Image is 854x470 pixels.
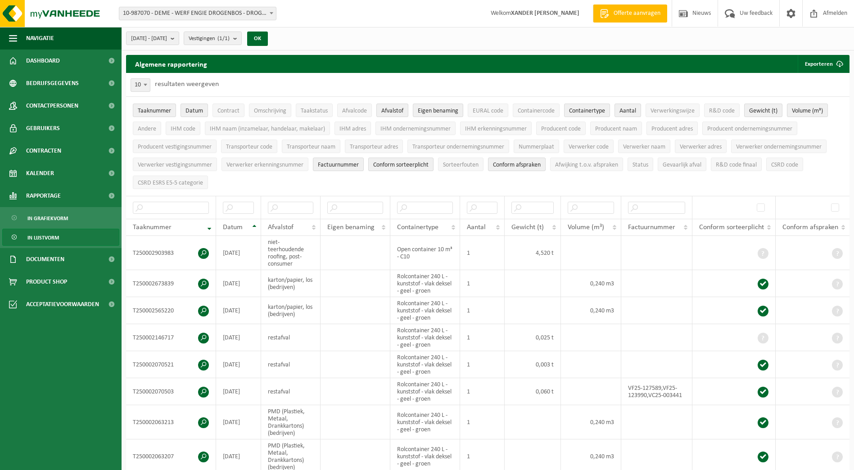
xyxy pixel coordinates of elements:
button: Producent vestigingsnummerProducent vestigingsnummer: Activate to sort [133,140,217,153]
a: In lijstvorm [2,229,119,246]
button: CSRD codeCSRD code: Activate to sort [766,158,803,171]
span: Afvalstof [268,224,294,231]
button: [DATE] - [DATE] [126,32,179,45]
span: 10 [131,79,150,91]
button: FactuurnummerFactuurnummer: Activate to sort [313,158,364,171]
span: Vestigingen [189,32,230,45]
button: AfvalstofAfvalstof: Activate to sort [376,104,408,117]
span: R&D code finaal [716,162,757,168]
td: Rolcontainer 240 L - kunststof - vlak deksel - geel - groen [390,351,461,378]
span: Contract [217,108,239,114]
span: [DATE] - [DATE] [131,32,167,45]
strong: XANDER [PERSON_NAME] [511,10,579,17]
button: Producent adresProducent adres: Activate to sort [646,122,698,135]
span: IHM naam (inzamelaar, handelaar, makelaar) [210,126,325,132]
span: 10 [131,78,150,92]
button: ContainercodeContainercode: Activate to sort [513,104,560,117]
button: NummerplaatNummerplaat: Activate to sort [514,140,559,153]
span: Dashboard [26,50,60,72]
span: IHM erkenningsnummer [465,126,527,132]
span: Product Shop [26,271,67,293]
button: Verwerker codeVerwerker code: Activate to sort [564,140,614,153]
td: T250002063213 [126,405,216,439]
span: Containercode [518,108,555,114]
span: Transporteur ondernemingsnummer [412,144,504,150]
span: Sorteerfouten [443,162,479,168]
span: Taakstatus [301,108,328,114]
span: Verwerker adres [680,144,722,150]
td: Rolcontainer 240 L - kunststof - vlak deksel - geel - groen [390,378,461,405]
button: DatumDatum: Activate to sort [181,104,208,117]
span: Conform sorteerplicht [699,224,764,231]
button: IHM ondernemingsnummerIHM ondernemingsnummer: Activate to sort [375,122,456,135]
span: Omschrijving [254,108,286,114]
td: T250002673839 [126,270,216,297]
button: ContractContract: Activate to sort [212,104,244,117]
span: Taaknummer [138,108,171,114]
span: In lijstvorm [27,229,59,246]
span: Contactpersonen [26,95,78,117]
span: Containertype [397,224,438,231]
td: [DATE] [216,405,261,439]
span: Verwerker vestigingsnummer [138,162,212,168]
td: 1 [460,297,504,324]
a: Offerte aanvragen [593,5,667,23]
button: IHM codeIHM code: Activate to sort [166,122,200,135]
td: 0,003 t [505,351,561,378]
td: Open container 10 m³ - C10 [390,236,461,270]
span: Conform afspraken [782,224,838,231]
span: IHM code [171,126,195,132]
span: Verwerkingswijze [651,108,695,114]
button: Transporteur naamTransporteur naam: Activate to sort [282,140,340,153]
button: Producent ondernemingsnummerProducent ondernemingsnummer: Activate to sort [702,122,797,135]
td: VF25-127589,VF25-123990,VC25-003441 [621,378,692,405]
span: Transporteur adres [350,144,398,150]
span: Volume (m³) [568,224,604,231]
span: Producent ondernemingsnummer [707,126,792,132]
span: Status [633,162,648,168]
td: T250002070503 [126,378,216,405]
td: 1 [460,351,504,378]
button: Producent naamProducent naam: Activate to sort [590,122,642,135]
span: Aantal [619,108,636,114]
td: 0,025 t [505,324,561,351]
button: IHM naam (inzamelaar, handelaar, makelaar)IHM naam (inzamelaar, handelaar, makelaar): Activate to... [205,122,330,135]
td: restafval [261,324,321,351]
span: Verwerker ondernemingsnummer [736,144,822,150]
td: 0,240 m3 [561,405,621,439]
button: AantalAantal: Activate to sort [615,104,641,117]
button: Gewicht (t)Gewicht (t): Activate to sort [744,104,782,117]
span: Aantal [467,224,486,231]
span: Conform afspraken [493,162,541,168]
button: TaaknummerTaaknummer: Activate to remove sorting [133,104,176,117]
button: AndereAndere: Activate to sort [133,122,161,135]
td: [DATE] [216,324,261,351]
td: Rolcontainer 240 L - kunststof - vlak deksel - geel - groen [390,405,461,439]
td: 1 [460,324,504,351]
h2: Algemene rapportering [126,55,216,73]
span: 10-987070 - DEME - WERF ENGIE DROGENBOS - DROGENBOS [119,7,276,20]
span: Bedrijfsgegevens [26,72,79,95]
span: CSRD code [771,162,798,168]
button: AfvalcodeAfvalcode: Activate to sort [337,104,372,117]
span: Gewicht (t) [511,224,544,231]
span: Producent adres [651,126,693,132]
button: Verwerker ondernemingsnummerVerwerker ondernemingsnummer: Activate to sort [731,140,827,153]
span: Offerte aanvragen [611,9,663,18]
span: EURAL code [473,108,503,114]
span: Taaknummer [133,224,172,231]
span: Verwerker code [569,144,609,150]
button: EURAL codeEURAL code: Activate to sort [468,104,508,117]
button: Vestigingen(1/1) [184,32,242,45]
span: Eigen benaming [418,108,458,114]
span: Volume (m³) [792,108,823,114]
span: Conform sorteerplicht [373,162,429,168]
td: 0,060 t [505,378,561,405]
button: Producent codeProducent code: Activate to sort [536,122,586,135]
span: In grafiekvorm [27,210,68,227]
td: 1 [460,405,504,439]
span: IHM adres [339,126,366,132]
span: Datum [223,224,243,231]
td: Rolcontainer 240 L - kunststof - vlak deksel - geel - groen [390,270,461,297]
td: restafval [261,378,321,405]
